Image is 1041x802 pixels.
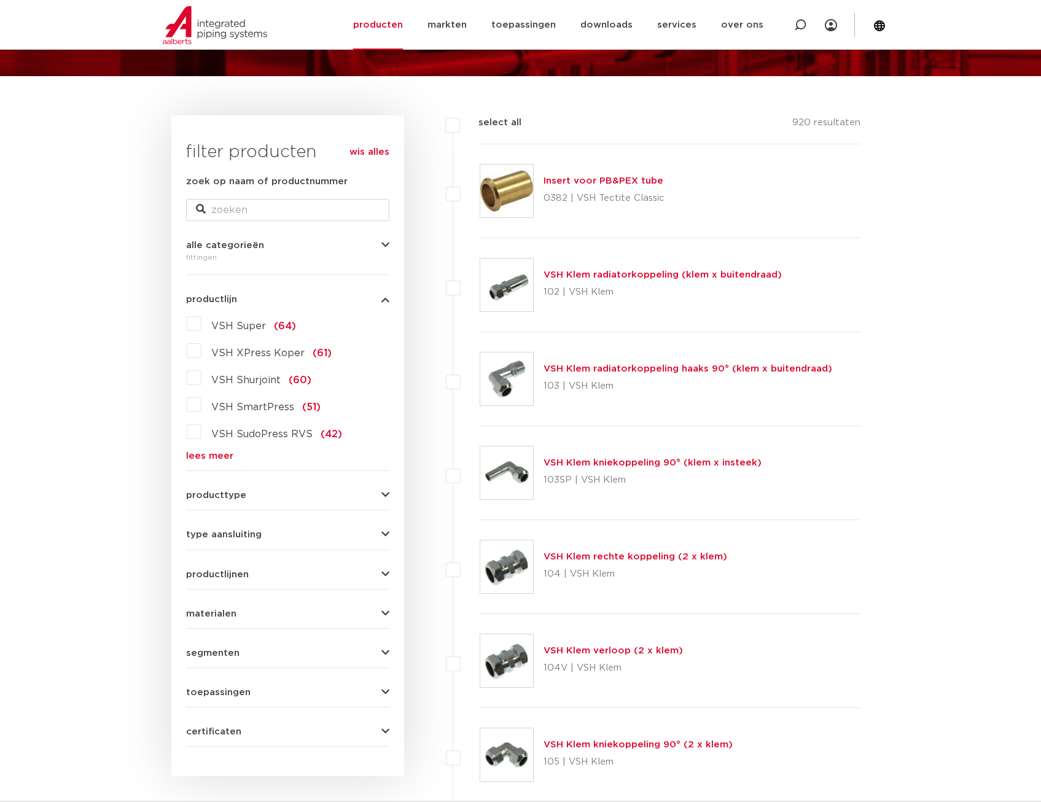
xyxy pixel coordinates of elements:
span: type aansluiting [186,530,262,539]
span: VSH XPress Koper [211,348,305,358]
label: select all [460,115,521,130]
p: 103 | VSH Klem [544,376,832,396]
span: productlijn [186,295,237,304]
a: wis alles [349,145,389,160]
img: Thumbnail for VSH Klem radiatorkoppeling (klem x buitendraad) [480,259,533,311]
button: alle categorieën [186,241,389,250]
h3: filter producten [186,140,389,165]
span: alle categorieën [186,241,264,250]
a: VSH Klem radiatorkoppeling (klem x buitendraad) [544,270,782,279]
img: Thumbnail for VSH Klem radiatorkoppeling haaks 90° (klem x buitendraad) [480,352,533,405]
img: Thumbnail for Insert voor PB&PEX tube [480,165,533,217]
p: 103SP | VSH Klem [544,470,762,490]
label: zoek op naam of productnummer [186,174,348,189]
span: VSH Shurjoint [211,375,281,385]
button: productlijnen [186,570,389,579]
span: (42) [321,429,342,439]
span: segmenten [186,648,240,658]
a: lees meer [186,451,389,461]
a: VSH Klem radiatorkoppeling haaks 90° (klem x buitendraad) [544,364,832,373]
p: 102 | VSH Klem [544,282,782,302]
button: toepassingen [186,688,389,697]
button: segmenten [186,648,389,658]
span: productlijnen [186,570,249,579]
p: 0382 | VSH Tectite Classic [544,189,665,208]
p: 920 resultaten [792,115,860,134]
p: 104 | VSH Klem [544,564,727,584]
img: Thumbnail for VSH Klem rechte koppeling (2 x klem) [480,540,533,593]
a: VSH Klem rechte koppeling (2 x klem) [544,552,727,561]
p: 105 | VSH Klem [544,752,733,772]
img: Thumbnail for VSH Klem kniekoppeling 90° (klem x insteek) [480,446,533,499]
input: zoeken [186,199,389,221]
span: (64) [274,321,296,331]
button: type aansluiting [186,530,389,539]
span: certificaten [186,727,241,736]
button: certificaten [186,727,389,736]
button: materialen [186,609,389,618]
span: VSH SmartPress [211,402,294,412]
a: VSH Klem kniekoppeling 90° (2 x klem) [544,740,733,749]
a: Insert voor PB&PEX tube [544,176,663,185]
img: Thumbnail for VSH Klem kniekoppeling 90° (2 x klem) [480,728,533,781]
span: VSH SudoPress RVS [211,429,313,439]
span: (51) [302,402,321,412]
span: (61) [313,348,332,358]
a: VSH Klem verloop (2 x klem) [544,646,683,655]
span: producttype [186,491,246,500]
a: VSH Klem kniekoppeling 90° (klem x insteek) [544,458,762,467]
span: toepassingen [186,688,251,697]
span: VSH Super [211,321,266,331]
img: Thumbnail for VSH Klem verloop (2 x klem) [480,634,533,687]
span: materialen [186,609,236,618]
button: productlijn [186,295,389,304]
span: (60) [289,375,311,385]
p: 104V | VSH Klem [544,658,683,678]
div: fittingen [186,250,389,265]
button: producttype [186,491,389,500]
